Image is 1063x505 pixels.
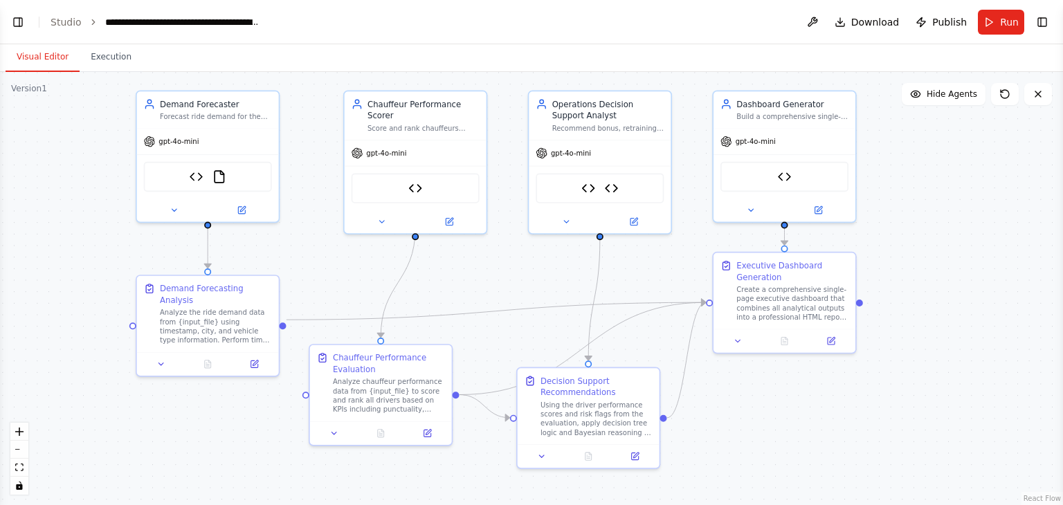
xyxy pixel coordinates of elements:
div: Executive Dashboard GenerationCreate a comprehensive single-page executive dashboard that combine... [712,252,856,353]
div: React Flow controls [10,423,28,495]
button: Open in side panel [811,334,851,348]
img: Bayesian Reasoner [604,181,618,195]
button: No output available [760,334,809,348]
div: Dashboard Generator [736,98,848,110]
img: Decision Tree Analyzer [581,181,595,195]
g: Edge from 0d355d3a-839d-4539-91b5-6c726b7f2711 to 7984304b-6408-4000-b91e-8b4463edc1e8 [460,389,510,423]
span: Hide Agents [927,89,977,100]
span: gpt-4o-mini [366,149,406,158]
span: Run [1000,15,1019,29]
div: Decision Support Recommendations [540,375,653,398]
button: Open in side panel [417,214,482,228]
div: Decision Support RecommendationsUsing the driver performance scores and risk flags from the evalu... [516,367,660,468]
div: Version 1 [11,83,47,94]
button: fit view [10,459,28,477]
g: Edge from b3f16dca-f82a-47ba-aae6-3ab302e9b422 to 0da590ab-6cf5-49ac-b27e-febc2f8a5fb8 [779,228,790,245]
div: Using the driver performance scores and risk flags from the evaluation, apply decision tree logic... [540,401,653,437]
a: React Flow attribution [1024,495,1061,502]
button: Publish [910,10,972,35]
button: Open in side panel [615,450,655,463]
span: Download [851,15,900,29]
div: Create a comprehensive single-page executive dashboard that combines all analytical outputs into ... [736,285,848,322]
button: No output available [564,450,613,463]
button: Open in side panel [785,203,851,217]
button: Show left sidebar [8,12,28,32]
div: Operations Decision Support Analyst [552,98,664,121]
div: Recommend bonus, retraining, suspension, or no-action decisions using decision trees and Bayesian... [552,124,664,133]
button: Hide Agents [902,83,985,105]
div: Score and rank chauffeurs based on KPIs like punctuality, customer feedback, ride count, and dura... [367,124,480,133]
button: Visual Editor [6,43,80,72]
div: Forecast ride demand for the next day by hour and location using timestamp, city, and vehicle typ... [160,112,272,121]
g: Edge from b93029db-4a7a-4361-abbe-d6403bcd0112 to 7984304b-6408-4000-b91e-8b4463edc1e8 [583,239,606,360]
div: Operations Decision Support AnalystRecommend bonus, retraining, suspension, or no-action decision... [528,91,672,235]
div: Demand Forecaster [160,98,272,110]
div: Build a comprehensive single-page summary dashboard with demand forecast heatmap, chauffeur leade... [736,112,848,121]
nav: breadcrumb [51,15,261,29]
button: zoom out [10,441,28,459]
g: Edge from b11b746e-8228-4516-8533-42c302a8c835 to 2fe14032-6488-46ed-87a4-119959167ce4 [202,228,214,268]
button: Download [829,10,905,35]
button: Open in side panel [601,214,666,228]
button: Show right sidebar [1033,12,1052,32]
button: Execution [80,43,143,72]
div: Chauffeur Performance Scorer [367,98,480,121]
button: zoom in [10,423,28,441]
img: Forecasting Tool [189,169,203,183]
button: Open in side panel [209,203,274,217]
button: Open in side panel [235,357,274,371]
div: Demand Forecasting Analysis [160,283,272,306]
div: Analyze the ride demand data from {input_file} using timestamp, city, and vehicle type informatio... [160,308,272,345]
button: No output available [183,357,233,371]
g: Edge from 7984304b-6408-4000-b91e-8b4463edc1e8 to 0da590ab-6cf5-49ac-b27e-febc2f8a5fb8 [667,297,706,423]
div: Chauffeur Performance ScorerScore and rank chauffeurs based on KPIs like punctuality, customer fe... [343,91,487,235]
div: Chauffeur Performance Evaluation [333,352,445,375]
a: Studio [51,17,82,28]
span: gpt-4o-mini [551,149,591,158]
g: Edge from 0d355d3a-839d-4539-91b5-6c726b7f2711 to 0da590ab-6cf5-49ac-b27e-febc2f8a5fb8 [460,297,706,401]
div: Executive Dashboard Generation [736,259,848,282]
span: gpt-4o-mini [736,137,776,146]
g: Edge from 9ea9eafa-7949-4449-9159-1ee01b2e7744 to 0d355d3a-839d-4539-91b5-6c726b7f2711 [375,228,421,337]
div: Analyze chauffeur performance data from {input_file} to score and rank all drivers based on KPIs ... [333,377,445,414]
img: Dashboard Exporter [777,169,791,183]
div: Demand ForecasterForecast ride demand for the next day by hour and location using timestamp, city... [136,91,280,223]
button: No output available [356,426,406,440]
span: gpt-4o-mini [158,137,199,146]
button: toggle interactivity [10,477,28,495]
img: FileReadTool [212,169,226,183]
span: Publish [932,15,967,29]
button: Run [978,10,1024,35]
div: Dashboard GeneratorBuild a comprehensive single-page summary dashboard with demand forecast heatm... [712,91,856,223]
div: Demand Forecasting AnalysisAnalyze the ride demand data from {input_file} using timestamp, city, ... [136,275,280,376]
img: Score Chauffeurs Tool [408,181,422,195]
button: Open in side panel [408,426,447,440]
g: Edge from 2fe14032-6488-46ed-87a4-119959167ce4 to 0da590ab-6cf5-49ac-b27e-febc2f8a5fb8 [287,297,706,326]
div: Chauffeur Performance EvaluationAnalyze chauffeur performance data from {input_file} to score and... [309,344,453,446]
